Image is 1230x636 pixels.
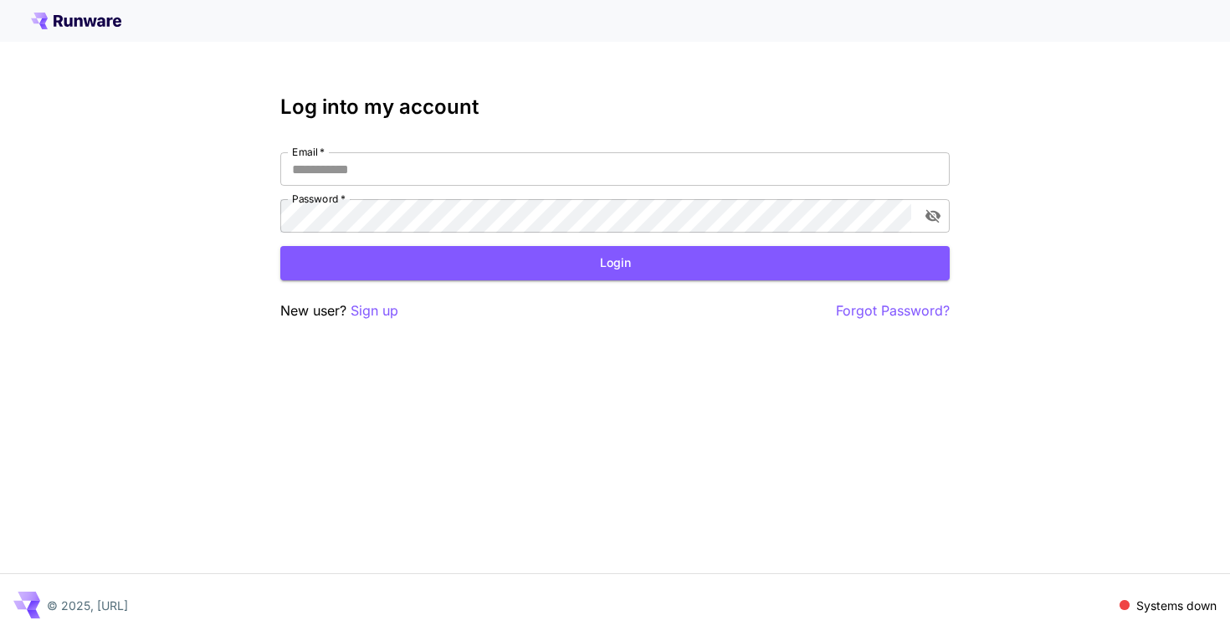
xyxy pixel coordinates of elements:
[918,201,948,231] button: toggle password visibility
[292,192,346,206] label: Password
[836,300,950,321] button: Forgot Password?
[1136,597,1217,614] p: Systems down
[47,597,128,614] p: © 2025, [URL]
[292,145,325,159] label: Email
[280,300,398,321] p: New user?
[280,95,950,119] h3: Log into my account
[351,300,398,321] button: Sign up
[280,246,950,280] button: Login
